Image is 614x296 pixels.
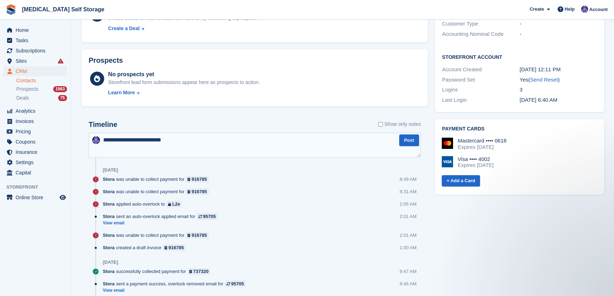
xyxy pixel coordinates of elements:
span: Stora [103,213,115,220]
span: Stora [103,176,115,183]
span: Insurance [16,147,58,157]
a: menu [4,147,67,157]
div: Storefront lead form submissions appear here as prospects to action. [108,79,260,86]
span: Stora [103,244,115,251]
div: No prospects yet [108,70,260,79]
i: Smart entry sync failures have occurred [58,58,63,64]
div: [DATE] 12:11 PM [520,66,597,74]
a: Prospects 1963 [16,85,67,93]
div: 3 [520,86,597,94]
a: menu [4,192,67,202]
div: Yes [520,76,597,84]
span: Analytics [16,106,58,116]
div: 1963 [53,86,67,92]
div: Last Login [442,96,520,104]
label: Show only notes [378,121,421,128]
div: 916785 [191,176,207,183]
span: ( ) [528,77,559,83]
a: menu [4,116,67,126]
a: 916785 [186,232,209,239]
div: [DATE] [103,167,118,173]
span: Tasks [16,35,58,45]
a: View email [103,220,221,226]
span: Pricing [16,127,58,136]
div: Learn More [108,89,135,96]
div: L2e [172,201,180,207]
a: menu [4,25,67,35]
span: Home [16,25,58,35]
a: menu [4,168,67,178]
a: menu [4,46,67,56]
span: Stora [103,268,115,275]
a: View email [103,287,249,294]
div: [DATE] [103,259,118,265]
a: Send Reset [530,77,558,83]
a: menu [4,66,67,76]
div: - [520,30,597,38]
span: Coupons [16,137,58,147]
div: 95705 [231,280,244,287]
div: Visa •••• 4002 [458,156,493,162]
a: + Add a Card [442,175,480,187]
span: CRM [16,66,58,76]
div: Expires [DATE] [458,144,507,150]
span: Stora [103,201,115,207]
span: Prospects [16,86,38,93]
div: 916785 [168,244,184,251]
button: Post [399,134,419,146]
div: 916785 [191,232,207,239]
a: menu [4,106,67,116]
div: 8:31 AM [400,188,417,195]
div: Customer Type [442,20,520,28]
a: Deals 75 [16,94,67,102]
input: Show only notes [378,121,383,128]
a: menu [4,137,67,147]
div: was unable to collect payment for [103,232,212,239]
span: Settings [16,157,58,167]
div: successfully collected payment for [103,268,214,275]
div: Accounting Nominal Code [442,30,520,38]
a: [MEDICAL_DATA] Self Storage [19,4,107,15]
div: 2:01 AM [400,213,417,220]
div: 8:49 AM [400,176,417,183]
div: 9:47 AM [400,268,417,275]
span: Storefront [6,184,71,191]
div: 737320 [193,268,208,275]
div: 95705 [203,213,216,220]
div: applied auto-overlock to [103,201,185,207]
span: Stora [103,188,115,195]
a: 916785 [186,188,209,195]
a: 737320 [188,268,211,275]
div: 2:01 AM [400,232,417,239]
div: sent an auto-overlock applied email for [103,213,221,220]
a: Contacts [16,77,67,84]
div: 9:46 AM [400,280,417,287]
a: 95705 [225,280,246,287]
div: - [520,20,597,28]
span: Deals [16,95,29,101]
a: menu [4,157,67,167]
span: Account [589,6,608,13]
a: 916785 [163,244,186,251]
span: Sites [16,56,58,66]
div: Password Set [442,76,520,84]
a: Preview store [58,193,67,202]
div: was unable to collect payment for [103,188,212,195]
a: Learn More [108,89,260,96]
h2: Prospects [89,56,123,65]
span: Capital [16,168,58,178]
div: Expires [DATE] [458,162,493,168]
span: Invoices [16,116,58,126]
img: Helen Walker [92,136,100,144]
h2: Payment cards [442,126,597,132]
div: sent a payment success, overlock removed email for [103,280,249,287]
img: stora-icon-8386f47178a22dfd0bd8f6a31ec36ba5ce8667c1dd55bd0f319d3a0aa187defe.svg [6,4,16,15]
a: L2e [166,201,182,207]
a: 916785 [186,176,209,183]
span: Create [530,6,544,13]
div: Create a Deal [108,25,140,32]
a: menu [4,56,67,66]
div: Logins [442,86,520,94]
span: Online Store [16,192,58,202]
div: Account Created [442,66,520,74]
